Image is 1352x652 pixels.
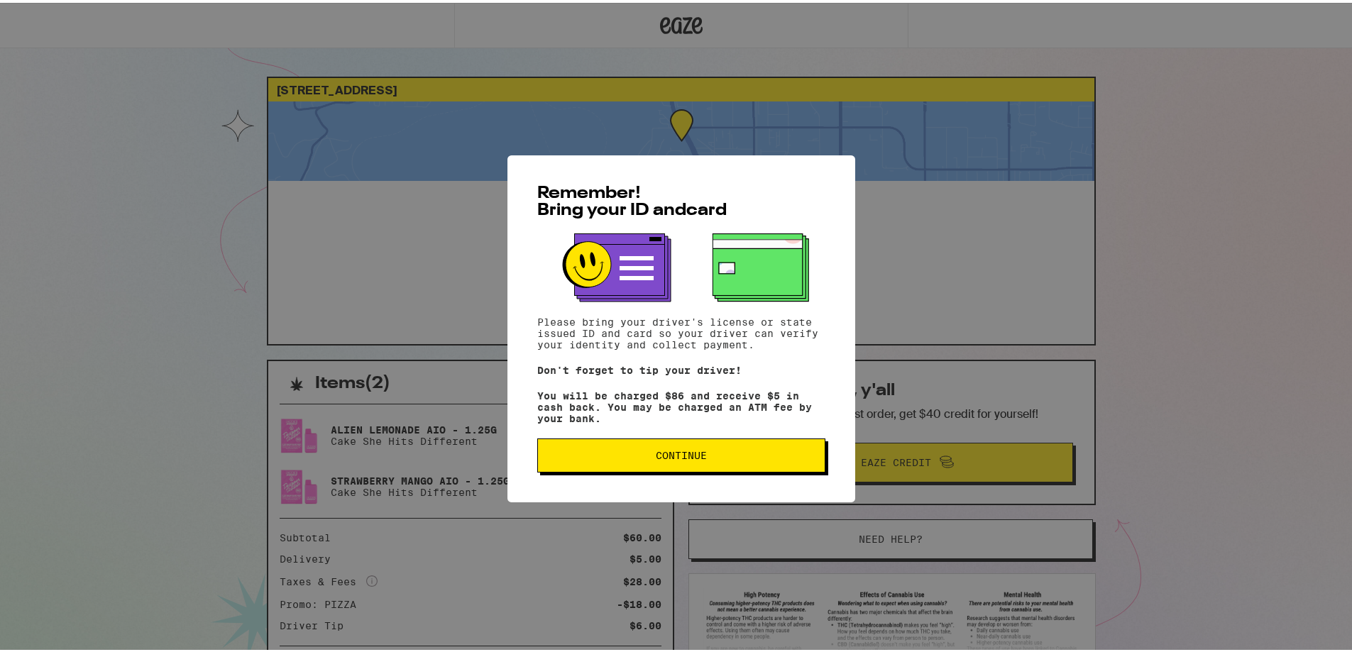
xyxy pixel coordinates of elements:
p: Don't forget to tip your driver! [537,362,825,373]
p: Please bring your driver's license or state issued ID and card so your driver can verify your ide... [537,314,825,348]
span: Remember! Bring your ID and card [537,182,727,216]
span: Continue [656,448,707,458]
p: You will be charged $86 and receive $5 in cash back. You may be charged an ATM fee by your bank. [537,387,825,421]
button: Continue [537,436,825,470]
